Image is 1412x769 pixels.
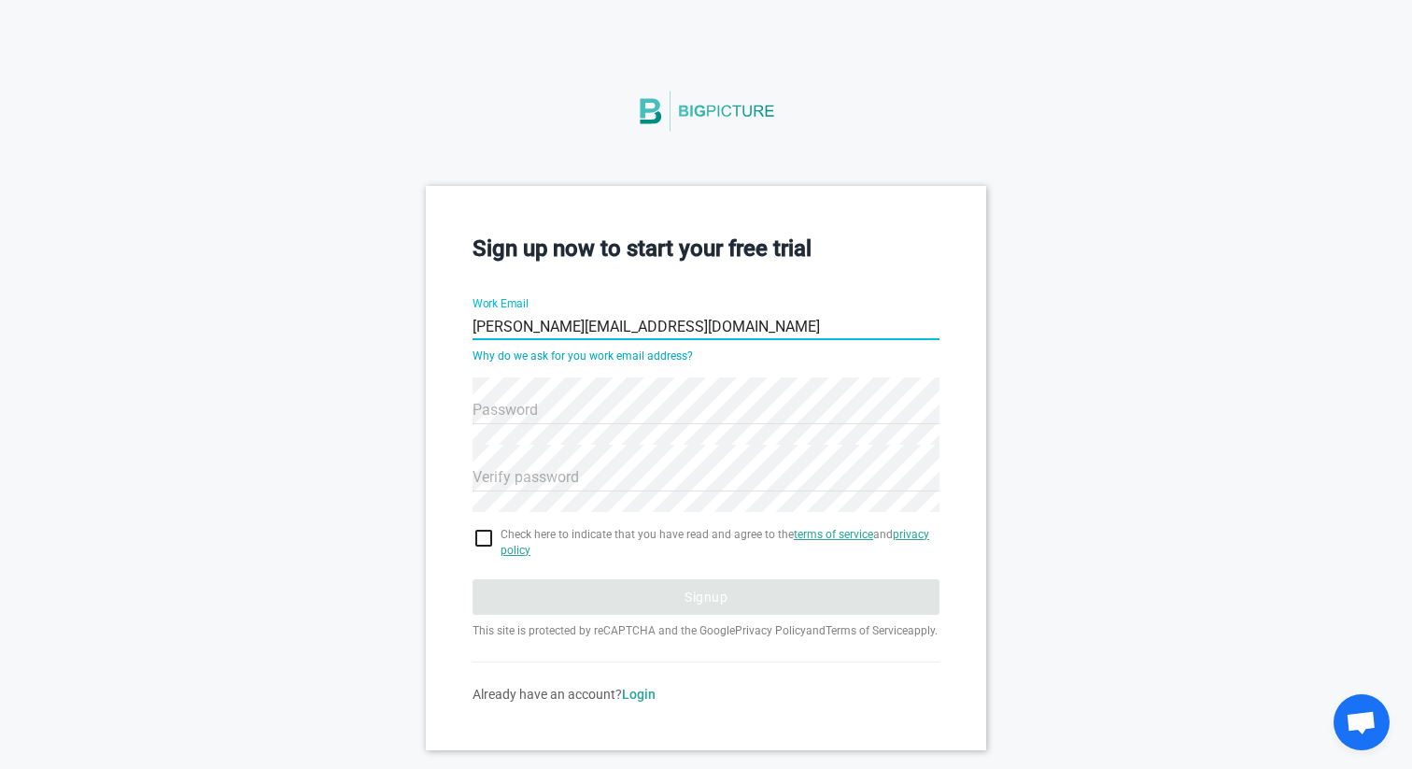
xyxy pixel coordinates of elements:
[473,579,939,615] button: Signup
[636,72,776,150] img: BigPicture
[473,685,939,704] div: Already have an account?
[473,233,939,264] h3: Sign up now to start your free trial
[473,622,939,639] p: This site is protected by reCAPTCHA and the Google and apply.
[501,528,929,557] a: privacy policy
[622,687,656,702] a: Login
[473,349,693,363] a: Why do we ask for you work email address?
[735,624,806,637] a: Privacy Policy
[794,528,873,541] a: terms of service
[501,527,939,559] span: Check here to indicate that you have read and agree to the and
[1334,694,1390,750] div: Open chat
[826,624,908,637] a: Terms of Service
